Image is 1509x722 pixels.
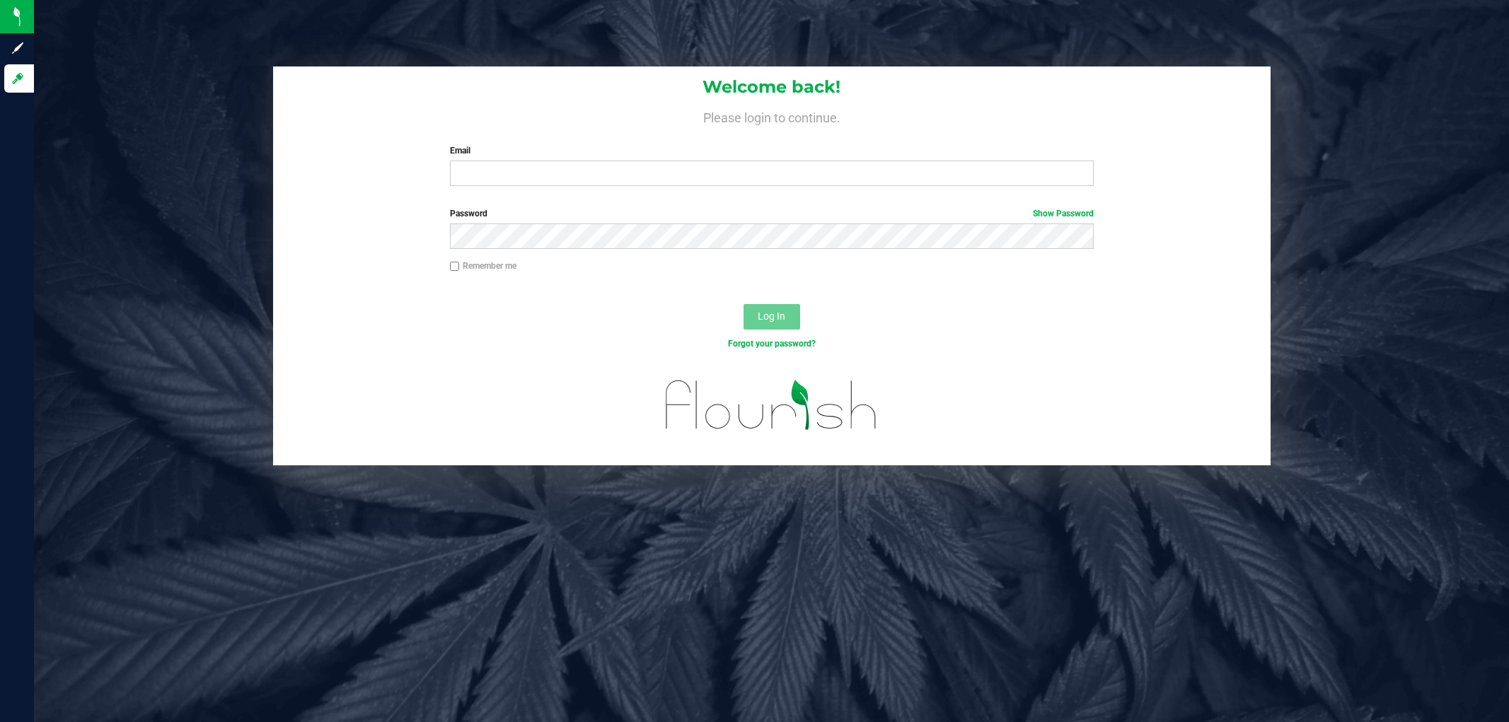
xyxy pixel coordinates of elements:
[11,71,25,86] inline-svg: Log in
[450,144,1094,157] label: Email
[11,41,25,55] inline-svg: Sign up
[273,78,1271,96] h1: Welcome back!
[1033,209,1094,219] a: Show Password
[744,304,800,330] button: Log In
[273,107,1271,124] h4: Please login to continue.
[450,260,516,272] label: Remember me
[647,365,896,445] img: flourish_logo.svg
[450,262,460,272] input: Remember me
[450,209,487,219] span: Password
[728,339,816,349] a: Forgot your password?
[758,310,785,322] span: Log In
